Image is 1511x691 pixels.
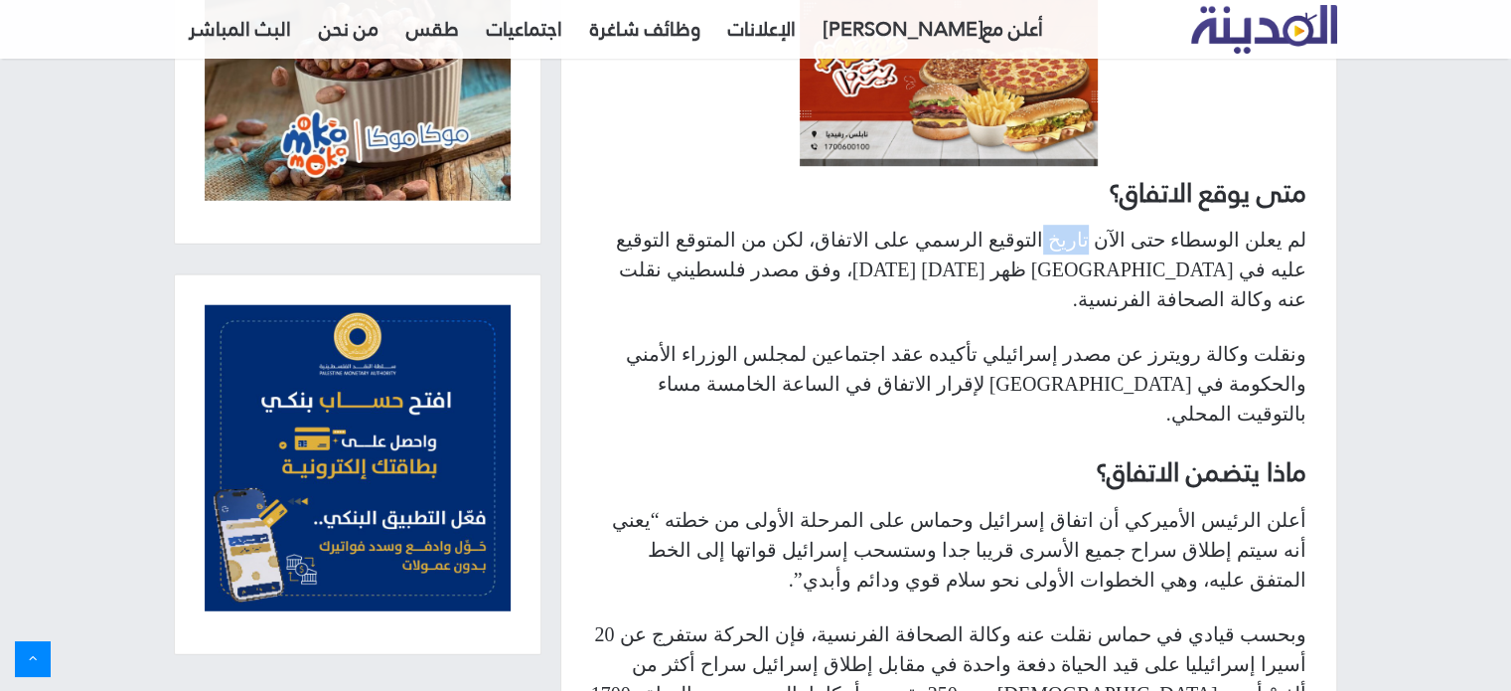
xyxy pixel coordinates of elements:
[591,505,1306,595] p: أعلن الرئيس الأميركي أن اتفاق إسرائيل وحماس على المرحلة الأولى من خطته “يعني أنه سيتم إطلاق سراح ...
[591,225,1306,314] p: لم يعلن الوسطاء حتى الآن تاريخ التوقيع الرسمي على الاتفاق، لكن من المتوقع التوقيع عليه في [GEOGRA...
[1191,6,1337,55] a: تلفزيون المدينة
[591,339,1306,429] p: ونقلت وكالة رويترز عن مصدر إسرائيلي تأكيده عقد اجتماعين لمجلس الوزراء الأمني والحكومة في [GEOGRAP...
[591,174,1306,212] h2: متى يوقع الاتفاق؟
[591,453,1306,491] h2: ماذا يتضمن الاتفاق؟
[1191,5,1337,54] img: تلفزيون المدينة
